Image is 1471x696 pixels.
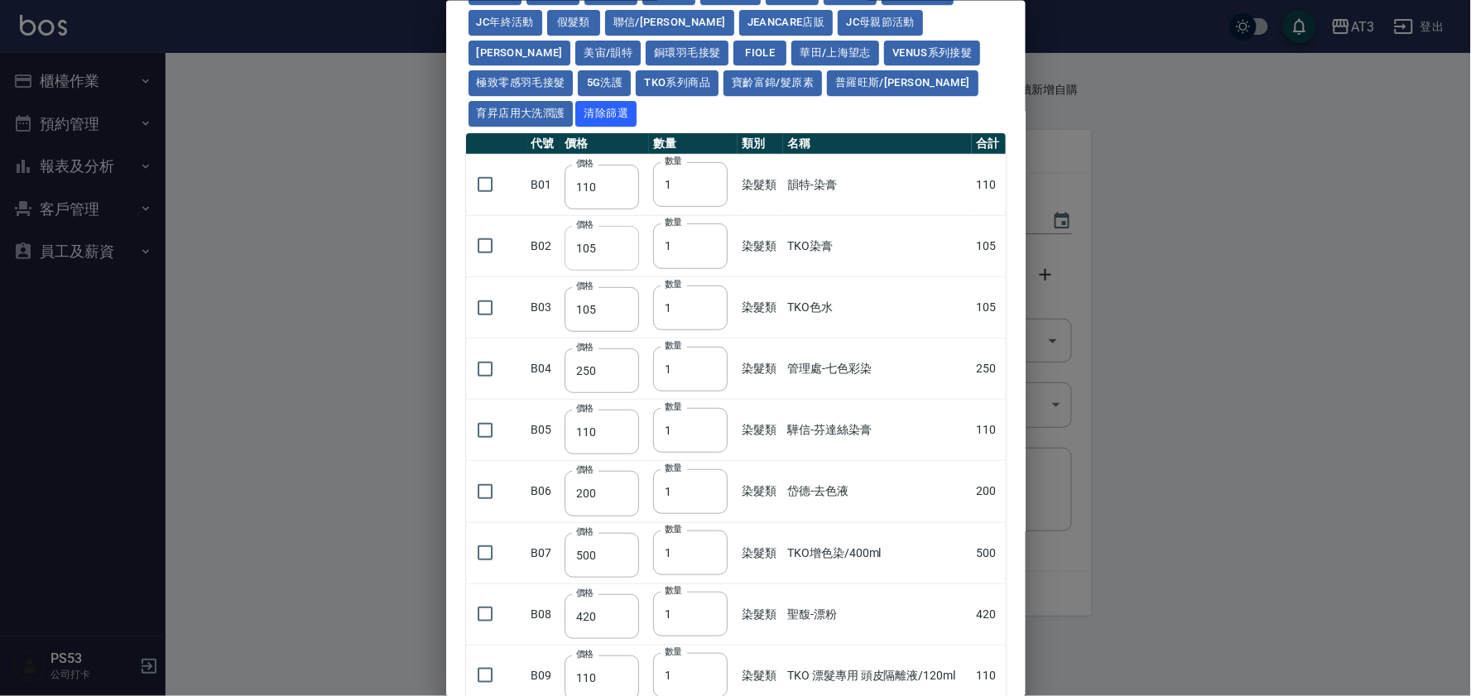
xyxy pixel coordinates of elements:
[527,276,561,338] td: B03
[738,522,783,583] td: 染髮類
[646,40,728,65] button: 銅環羽毛接髮
[972,460,1006,521] td: 200
[665,216,682,228] label: 數量
[576,280,594,292] label: 價格
[972,583,1006,645] td: 420
[527,399,561,460] td: B05
[527,132,561,154] th: 代號
[738,154,783,215] td: 染髮類
[733,40,786,65] button: FIOLE
[738,399,783,460] td: 染髮類
[575,101,637,127] button: 清除篩選
[783,154,972,215] td: 韻特-染膏
[576,341,594,353] label: 價格
[665,646,682,658] label: 數量
[783,338,972,399] td: 管理處-七色彩染
[636,70,719,96] button: TKO系列商品
[783,215,972,276] td: TKO染膏
[972,399,1006,460] td: 110
[527,215,561,276] td: B02
[827,70,978,96] button: 普羅旺斯/[PERSON_NAME]
[469,70,574,96] button: 極致零感羽毛接髮
[576,525,594,537] label: 價格
[578,70,631,96] button: 5G洗護
[665,584,682,597] label: 數量
[527,154,561,215] td: B01
[469,40,571,65] button: [PERSON_NAME]
[738,276,783,338] td: 染髮類
[738,583,783,645] td: 染髮類
[884,40,980,65] button: Venus系列接髮
[738,338,783,399] td: 染髮類
[527,338,561,399] td: B04
[665,461,682,473] label: 數量
[783,460,972,521] td: 岱德-去色液
[972,132,1006,154] th: 合計
[972,522,1006,583] td: 500
[576,218,594,230] label: 價格
[739,9,834,35] button: JeanCare店販
[665,400,682,412] label: 數量
[575,40,641,65] button: 美宙/韻特
[738,215,783,276] td: 染髮類
[605,9,734,35] button: 聯信/[PERSON_NAME]
[576,402,594,415] label: 價格
[972,276,1006,338] td: 105
[723,70,822,96] button: 寶齡富錦/髮原素
[783,399,972,460] td: 驊信-芬達絲染膏
[783,276,972,338] td: TKO色水
[665,155,682,167] label: 數量
[783,522,972,583] td: TKO增色染/400ml
[527,583,561,645] td: B08
[665,523,682,535] label: 數量
[783,583,972,645] td: 聖馥-漂粉
[576,156,594,169] label: 價格
[972,338,1006,399] td: 250
[576,463,594,476] label: 價格
[738,460,783,521] td: 染髮類
[527,460,561,521] td: B06
[838,9,923,35] button: JC母親節活動
[576,647,594,660] label: 價格
[783,132,972,154] th: 名稱
[972,215,1006,276] td: 105
[576,586,594,598] label: 價格
[665,277,682,290] label: 數量
[469,101,574,127] button: 育昇店用大洗潤護
[527,522,561,583] td: B07
[649,132,738,154] th: 數量
[560,132,649,154] th: 價格
[665,338,682,351] label: 數量
[469,9,542,35] button: JC年終活動
[972,154,1006,215] td: 110
[738,132,783,154] th: 類別
[547,9,600,35] button: 假髮類
[791,40,879,65] button: 華田/上海望志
